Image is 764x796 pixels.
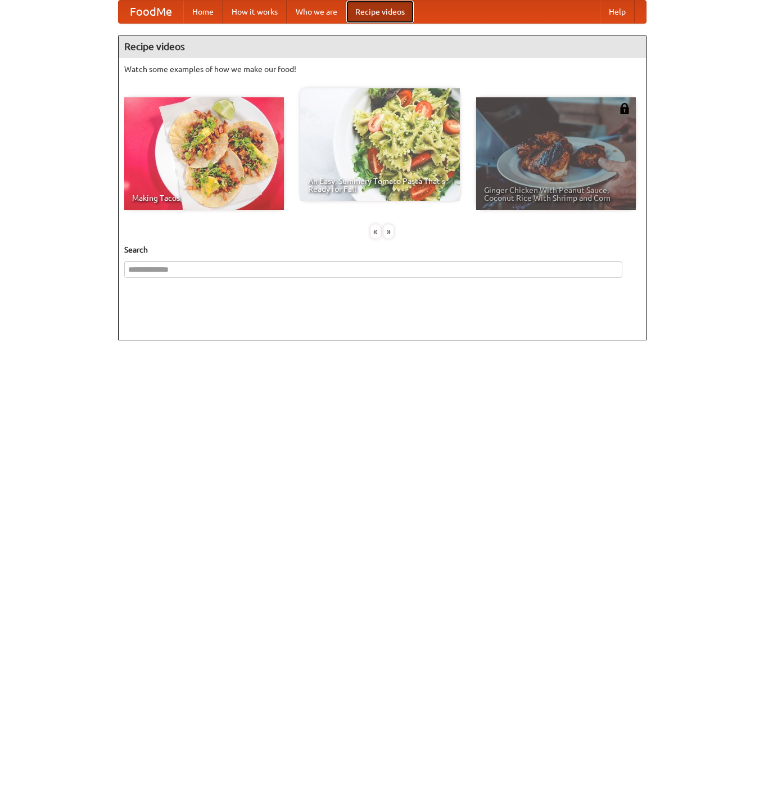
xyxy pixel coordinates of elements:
a: Help [600,1,635,23]
a: Home [183,1,223,23]
h5: Search [124,244,640,255]
span: An Easy, Summery Tomato Pasta That's Ready for Fall [308,177,452,193]
div: » [383,224,394,239]
a: An Easy, Summery Tomato Pasta That's Ready for Fall [300,88,460,201]
a: Making Tacos [124,97,284,210]
span: Making Tacos [132,194,276,202]
a: Recipe videos [346,1,414,23]
img: 483408.png [619,103,630,114]
p: Watch some examples of how we make our food! [124,64,640,75]
div: « [370,224,381,239]
a: Who we are [287,1,346,23]
a: FoodMe [119,1,183,23]
h4: Recipe videos [119,35,646,58]
a: How it works [223,1,287,23]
